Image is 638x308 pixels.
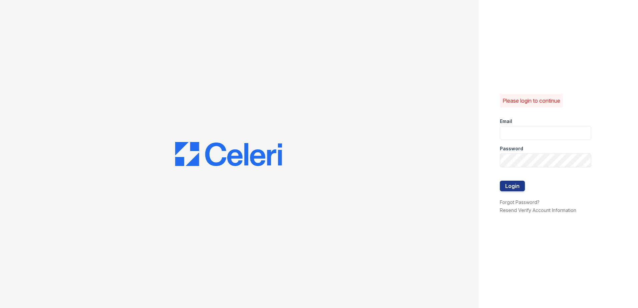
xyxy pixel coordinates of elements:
button: Login [500,181,525,191]
a: Resend Verify Account Information [500,207,576,213]
img: CE_Logo_Blue-a8612792a0a2168367f1c8372b55b34899dd931a85d93a1a3d3e32e68fde9ad4.png [175,142,282,166]
label: Password [500,145,523,152]
a: Forgot Password? [500,199,540,205]
p: Please login to continue [503,97,560,105]
label: Email [500,118,512,125]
